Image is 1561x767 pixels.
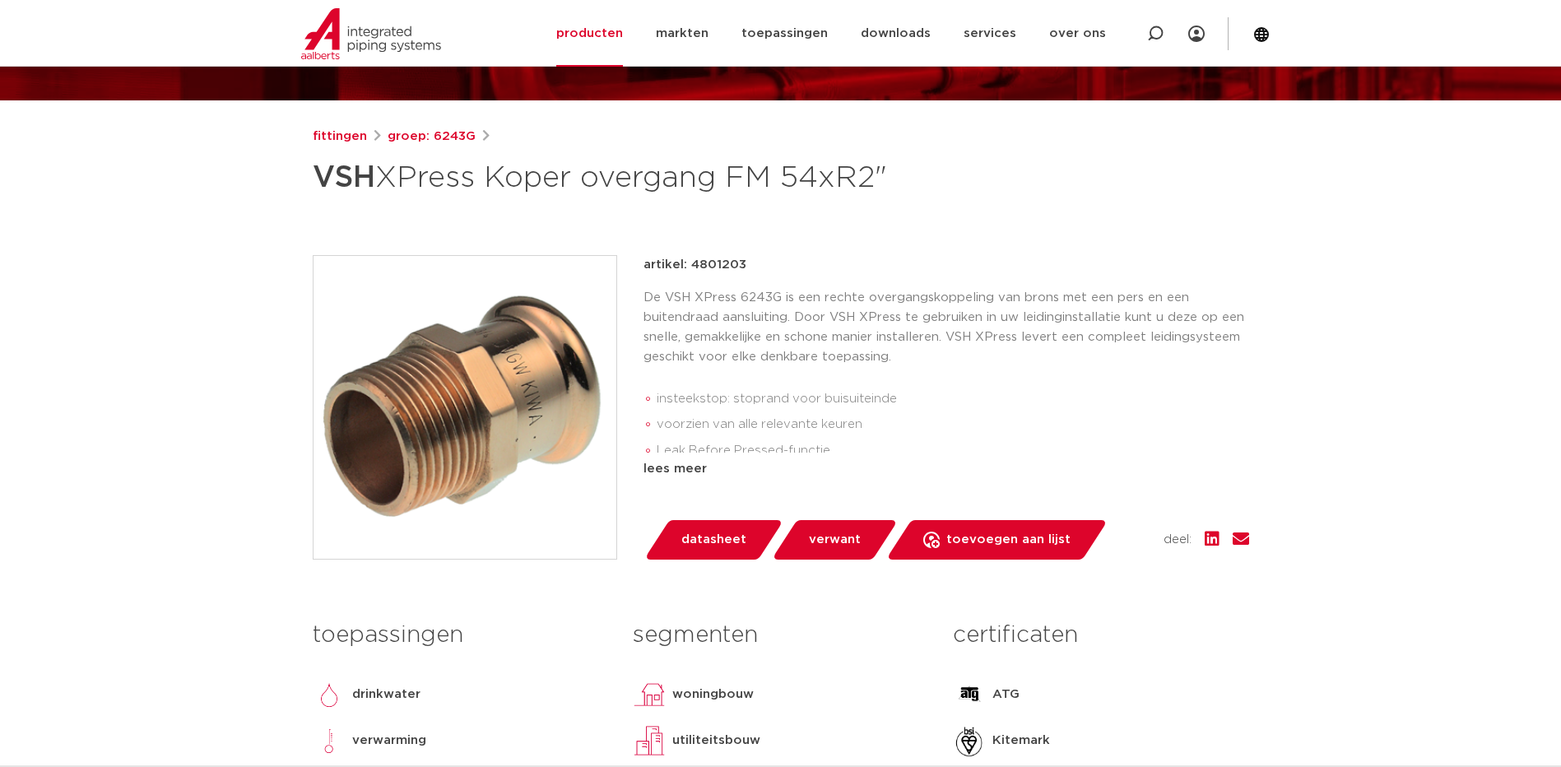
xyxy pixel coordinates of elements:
[313,153,931,202] h1: XPress Koper overgang FM 54xR2"
[313,163,375,193] strong: VSH
[352,731,426,751] p: verwarming
[953,724,986,757] img: Kitemark
[953,678,986,711] img: ATG
[633,619,928,652] h3: segmenten
[352,685,420,704] p: drinkwater
[657,386,1249,412] li: insteekstop: stoprand voor buisuiteinde
[657,411,1249,438] li: voorzien van alle relevante keuren
[313,724,346,757] img: verwarming
[992,731,1050,751] p: Kitemark
[643,520,783,560] a: datasheet
[643,255,746,275] p: artikel: 4801203
[681,527,746,553] span: datasheet
[313,678,346,711] img: drinkwater
[946,527,1071,553] span: toevoegen aan lijst
[771,520,898,560] a: verwant
[313,619,608,652] h3: toepassingen
[992,685,1020,704] p: ATG
[672,731,760,751] p: utiliteitsbouw
[633,678,666,711] img: woningbouw
[643,459,1249,479] div: lees meer
[1164,530,1192,550] span: deel:
[313,127,367,146] a: fittingen
[633,724,666,757] img: utiliteitsbouw
[809,527,861,553] span: verwant
[953,619,1248,652] h3: certificaten
[672,685,754,704] p: woningbouw
[643,288,1249,367] p: De VSH XPress 6243G is een rechte overgangskoppeling van brons met een pers en een buitendraad aa...
[314,256,616,559] img: Product Image for VSH XPress Koper overgang FM 54xR2"
[388,127,476,146] a: groep: 6243G
[657,438,1249,464] li: Leak Before Pressed-functie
